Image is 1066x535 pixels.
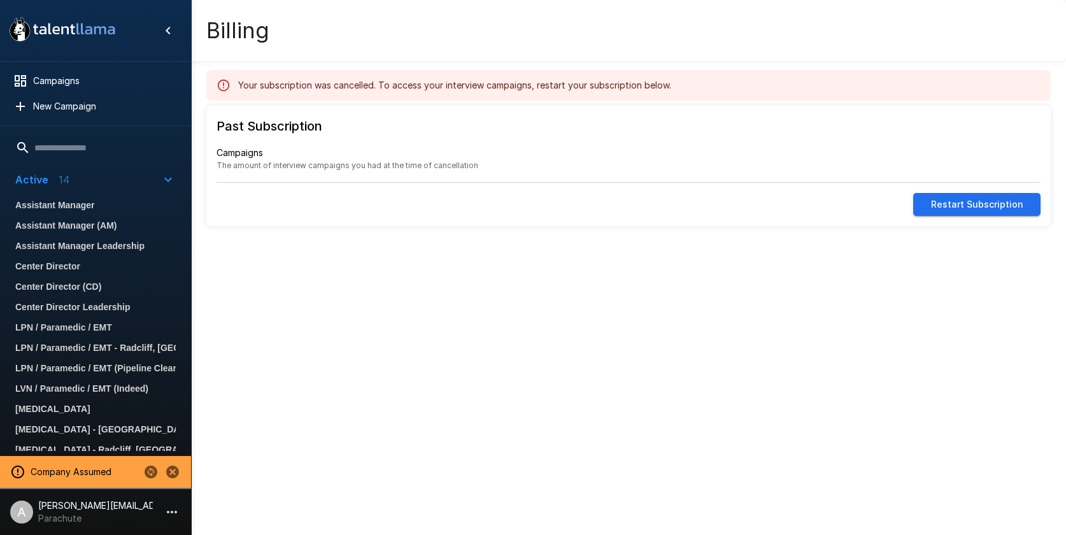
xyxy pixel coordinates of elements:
button: Restart Subscription [913,193,1041,217]
p: Campaigns [217,146,629,159]
div: Your subscription was cancelled. To access your interview campaigns, restart your subscription be... [238,74,671,97]
h4: Billing [206,17,269,44]
span: The amount of interview campaigns you had at the time of cancellation [217,160,478,170]
h6: Past Subscription [217,116,322,136]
